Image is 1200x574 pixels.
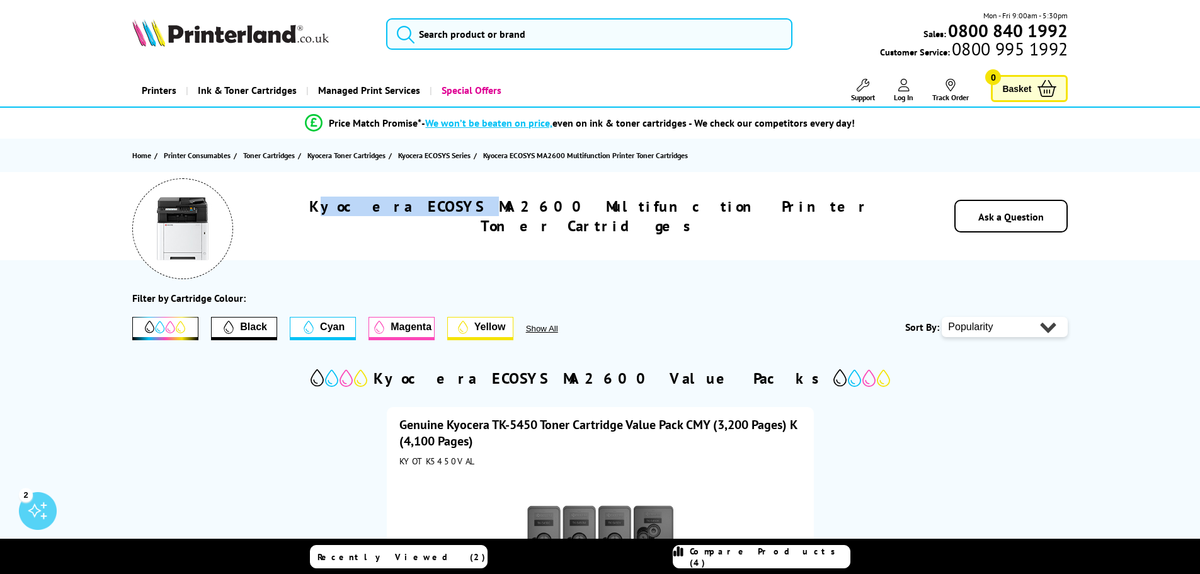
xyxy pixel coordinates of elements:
span: Kyocera ECOSYS Series [398,149,471,162]
a: Managed Print Services [306,74,430,106]
a: Printers [132,74,186,106]
span: Recently Viewed (2) [317,551,486,563]
div: KYOTK5450VAL [399,456,801,467]
span: Magenta [391,321,431,333]
span: Kyocera ECOSYS MA2600 Multifunction Printer Toner Cartridges [483,151,688,160]
span: Yellow [474,321,506,333]
span: Cyan [320,321,345,333]
li: modal_Promise [103,112,1058,134]
a: Track Order [932,79,969,102]
span: Black [240,321,267,333]
a: Compare Products (4) [673,545,850,568]
span: Sales: [923,28,946,40]
span: Log In [894,93,913,102]
span: Kyocera Toner Cartridges [307,149,386,162]
span: 0 [985,69,1001,85]
a: Kyocera ECOSYS Series [398,149,474,162]
span: Sort By: [905,321,939,333]
span: Support [851,93,875,102]
a: Log In [894,79,913,102]
a: Printer Consumables [164,149,234,162]
a: Recently Viewed (2) [310,545,488,568]
img: Kyocera ECOSYS MA2600 Multifunction Printer Toner Cartridges [151,197,214,260]
div: Filter by Cartridge Colour: [132,292,246,304]
button: Filter by Black [211,317,277,340]
a: Kyocera Toner Cartridges [307,149,389,162]
div: - even on ink & toner cartridges - We check our competitors every day! [421,117,855,129]
img: Printerland Logo [132,19,329,47]
a: Ink & Toner Cartridges [186,74,306,106]
a: Home [132,149,154,162]
a: Toner Cartridges [243,149,298,162]
input: Search product or brand [386,18,792,50]
a: Basket 0 [991,75,1068,102]
span: Toner Cartridges [243,149,295,162]
button: Magenta [369,317,435,340]
a: Support [851,79,875,102]
span: We won’t be beaten on price, [425,117,552,129]
span: 0800 995 1992 [950,43,1068,55]
div: 2 [19,488,33,502]
a: Printerland Logo [132,19,371,49]
a: Special Offers [430,74,511,106]
span: Customer Service: [880,43,1068,58]
button: Cyan [290,317,356,340]
span: Basket [1002,80,1031,97]
a: Genuine Kyocera TK-5450 Toner Cartridge Value Pack CMY (3,200 Pages) K (4,100 Pages) [399,416,797,449]
span: Price Match Promise* [329,117,421,129]
button: Yellow [447,317,513,340]
button: Show All [526,324,592,333]
span: Mon - Fri 9:00am - 5:30pm [983,9,1068,21]
span: Printer Consumables [164,149,231,162]
a: Ask a Question [978,210,1044,223]
span: Ink & Toner Cartridges [198,74,297,106]
a: 0800 840 1992 [946,25,1068,37]
h1: Kyocera ECOSYS MA2600 Multifunction Printer Toner Cartridges [271,197,908,236]
b: 0800 840 1992 [948,19,1068,42]
span: Compare Products (4) [690,546,850,568]
h2: Kyocera ECOSYS MA2600 Value Packs [374,369,827,388]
